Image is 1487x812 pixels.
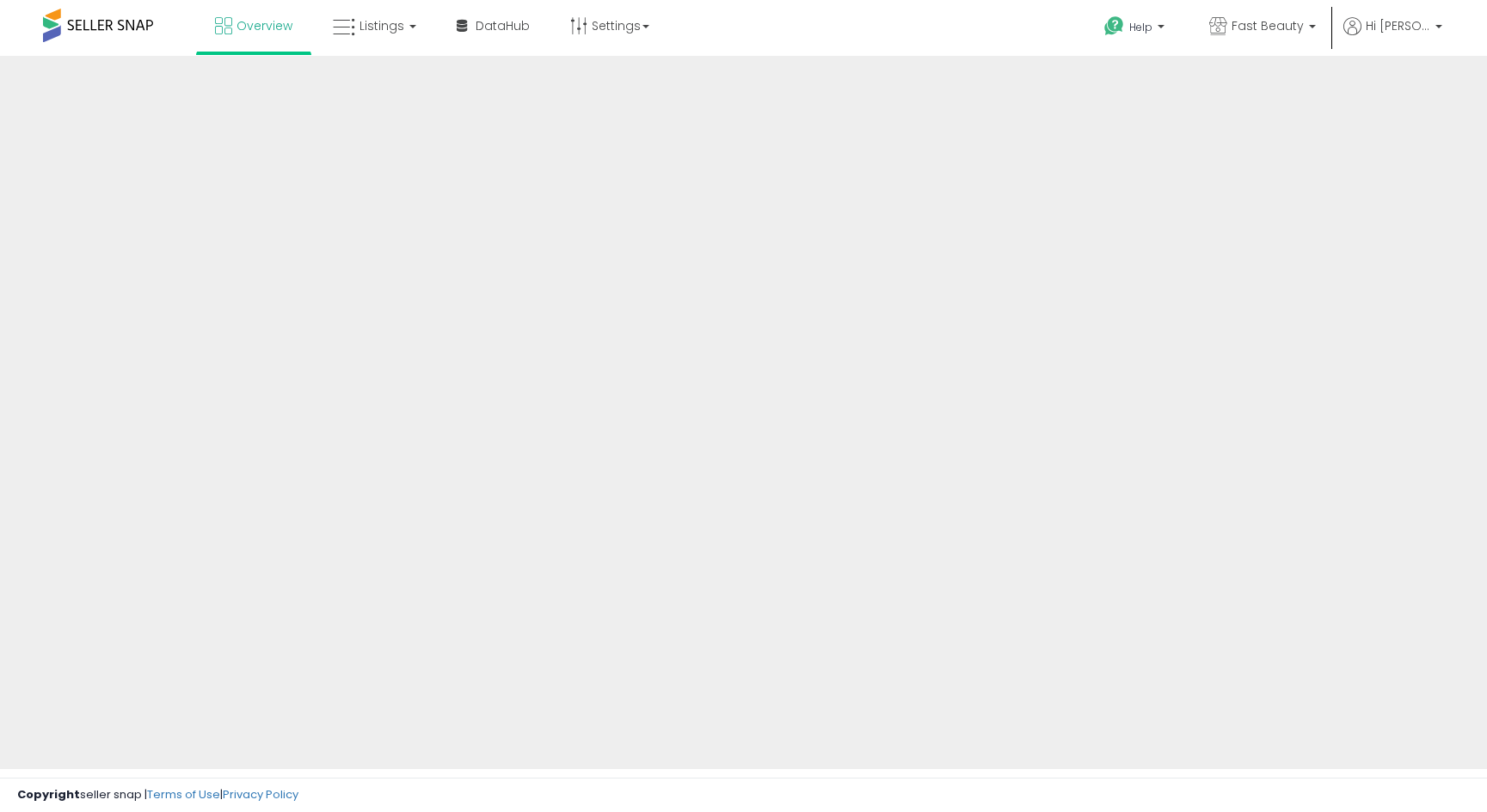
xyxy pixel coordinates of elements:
a: Hi [PERSON_NAME] [1343,17,1442,56]
span: DataHub [476,17,530,34]
span: Hi [PERSON_NAME] [1366,17,1430,34]
span: Listings [359,17,404,34]
i: Get Help [1103,15,1125,37]
span: Fast Beauty [1232,17,1304,34]
span: Overview [237,17,292,34]
span: Help [1129,20,1152,34]
a: Help [1091,3,1182,56]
